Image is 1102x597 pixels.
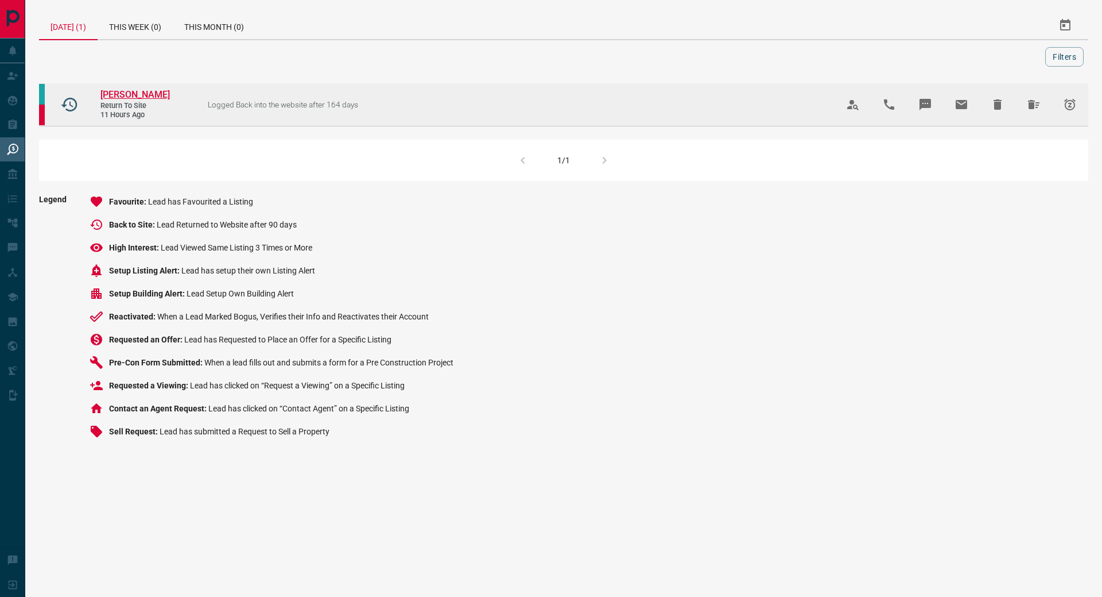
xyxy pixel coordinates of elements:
[109,243,161,252] span: High Interest
[181,266,315,275] span: Lead has setup their own Listing Alert
[184,335,391,344] span: Lead has Requested to Place an Offer for a Specific Listing
[100,101,169,111] span: Return to Site
[100,89,170,100] span: [PERSON_NAME]
[39,11,98,40] div: [DATE] (1)
[839,91,867,118] span: View Profile
[187,289,294,298] span: Lead Setup Own Building Alert
[208,100,358,109] span: Logged Back into the website after 164 days
[109,381,190,390] span: Requested a Viewing
[984,91,1011,118] span: Hide
[208,404,409,413] span: Lead has clicked on “Contact Agent” on a Specific Listing
[109,358,204,367] span: Pre-Con Form Submitted
[161,243,312,252] span: Lead Viewed Same Listing 3 Times or More
[148,197,253,206] span: Lead has Favourited a Listing
[1056,91,1084,118] span: Snooze
[109,197,148,206] span: Favourite
[157,220,297,229] span: Lead Returned to Website after 90 days
[911,91,939,118] span: Message
[204,358,453,367] span: When a lead fills out and submits a form for a Pre Construction Project
[109,335,184,344] span: Requested an Offer
[39,84,45,105] div: condos.ca
[109,404,208,413] span: Contact an Agent Request
[109,220,157,229] span: Back to Site
[157,312,429,321] span: When a Lead Marked Bogus, Verifies their Info and Reactivates their Account
[109,266,181,275] span: Setup Listing Alert
[1045,47,1084,67] button: Filters
[160,427,329,436] span: Lead has submitted a Request to Sell a Property
[39,105,45,125] div: property.ca
[109,312,157,321] span: Reactivated
[173,11,255,39] div: This Month (0)
[109,289,187,298] span: Setup Building Alert
[875,91,903,118] span: Call
[109,427,160,436] span: Sell Request
[100,89,169,101] a: [PERSON_NAME]
[948,91,975,118] span: Email
[190,381,405,390] span: Lead has clicked on “Request a Viewing” on a Specific Listing
[100,110,169,120] span: 11 hours ago
[98,11,173,39] div: This Week (0)
[39,195,67,448] span: Legend
[1051,11,1079,39] button: Select Date Range
[1020,91,1047,118] span: Hide All from Anh Phan
[557,156,570,165] div: 1/1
